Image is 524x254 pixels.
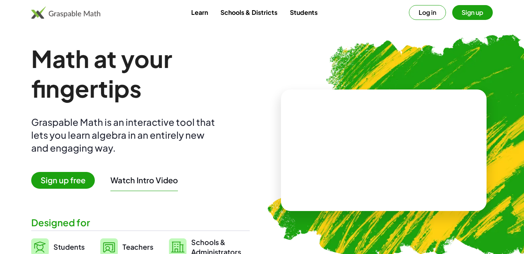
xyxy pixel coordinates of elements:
a: Students [284,5,324,20]
div: Graspable Math is an interactive tool that lets you learn algebra in an entirely new and engaging... [31,116,218,154]
span: Sign up free [31,172,95,189]
a: Schools & Districts [214,5,284,20]
a: Learn [185,5,214,20]
button: Sign up [452,5,493,20]
button: Log in [409,5,446,20]
button: Watch Intro Video [110,175,178,185]
video: What is this? This is dynamic math notation. Dynamic math notation plays a central role in how Gr... [325,121,442,179]
span: Students [53,242,85,251]
div: Designed for [31,216,250,229]
span: Teachers [123,242,153,251]
h1: Math at your fingertips [31,44,250,103]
